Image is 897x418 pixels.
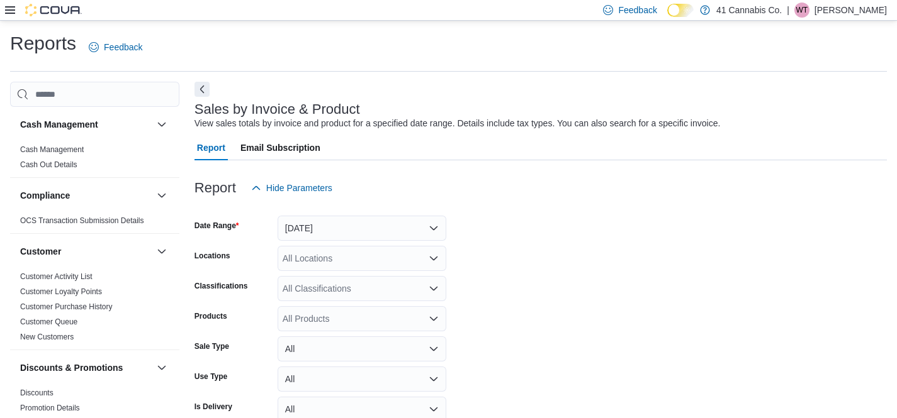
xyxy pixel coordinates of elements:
button: Open list of options [429,314,439,324]
label: Locations [195,251,230,261]
a: New Customers [20,333,74,341]
span: Discounts [20,388,54,398]
button: All [278,336,446,361]
span: Hide Parameters [266,182,332,194]
div: Compliance [10,213,179,233]
button: Compliance [154,188,169,203]
button: Hide Parameters [246,175,337,201]
label: Classifications [195,281,248,291]
button: Next [195,82,210,97]
a: Feedback [84,35,147,60]
span: Report [197,135,225,160]
span: Cash Management [20,145,84,155]
span: Promotion Details [20,403,80,413]
h3: Report [195,180,236,195]
span: Customer Activity List [20,272,93,282]
a: Customer Purchase History [20,302,113,311]
span: Feedback [104,41,142,53]
div: Customer [10,269,179,349]
button: Cash Management [20,118,152,131]
a: Discounts [20,388,54,397]
button: [DATE] [278,216,446,241]
button: All [278,366,446,392]
span: Cash Out Details [20,160,77,170]
span: Customer Purchase History [20,302,113,312]
span: Customer Loyalty Points [20,287,102,297]
p: [PERSON_NAME] [815,3,887,18]
img: Cova [25,4,82,16]
p: | [787,3,789,18]
button: Customer [154,244,169,259]
a: Customer Loyalty Points [20,287,102,296]
span: Dark Mode [667,17,668,18]
button: Customer [20,245,152,258]
span: WT [796,3,808,18]
h3: Customer [20,245,61,258]
div: Cash Management [10,142,179,177]
span: OCS Transaction Submission Details [20,216,144,226]
h1: Reports [10,31,76,56]
h3: Discounts & Promotions [20,361,123,374]
a: Promotion Details [20,404,80,412]
input: Dark Mode [667,4,694,17]
div: View sales totals by invoice and product for a specified date range. Details include tax types. Y... [195,117,721,130]
span: Feedback [618,4,657,16]
button: Cash Management [154,117,169,132]
label: Is Delivery [195,402,232,412]
span: Email Subscription [240,135,320,160]
button: Open list of options [429,253,439,263]
a: Customer Queue [20,317,77,326]
button: Discounts & Promotions [20,361,152,374]
label: Date Range [195,221,239,231]
div: Wendy Thompson [794,3,810,18]
span: Customer Queue [20,317,77,327]
button: Open list of options [429,283,439,294]
a: OCS Transaction Submission Details [20,216,144,225]
button: Compliance [20,189,152,202]
a: Customer Activity List [20,272,93,281]
label: Sale Type [195,341,229,351]
h3: Compliance [20,189,70,202]
h3: Cash Management [20,118,98,131]
a: Cash Out Details [20,160,77,169]
p: 41 Cannabis Co. [716,3,782,18]
label: Products [195,311,227,321]
h3: Sales by Invoice & Product [195,102,360,117]
button: Discounts & Promotions [154,360,169,375]
span: New Customers [20,332,74,342]
label: Use Type [195,371,227,382]
a: Cash Management [20,145,84,154]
